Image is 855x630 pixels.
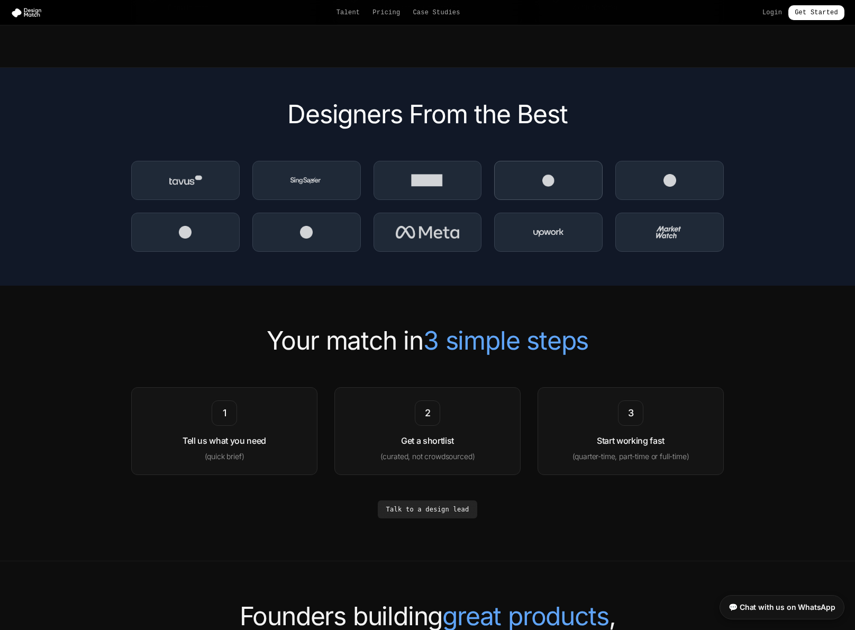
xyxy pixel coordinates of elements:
img: Company 8 [396,226,459,239]
img: Company 5 [663,174,676,187]
h3: Get a shortlist [348,434,507,447]
img: Design Match [11,7,47,18]
h3: Tell us what you need [144,434,304,447]
img: Company 6 [179,226,192,239]
a: 💬 Chat with us on WhatsApp [720,595,844,619]
h2: Designers From the Best [131,102,724,127]
div: 1 [212,400,237,426]
img: Company 10 [656,226,684,239]
p: ( curated, not crowdsourced ) [348,451,507,462]
img: Company 7 [300,226,313,239]
img: Company 3 [410,174,445,187]
a: Get Started [788,5,844,20]
img: Company 9 [533,226,563,239]
span: 3 simple steps [423,325,588,356]
a: Login [762,8,782,17]
img: Company 1 [168,174,203,187]
a: Pricing [372,8,400,17]
a: Talk to a design lead [378,500,478,518]
a: Talent [336,8,360,17]
div: 2 [415,400,440,426]
img: Company 4 [542,174,555,187]
p: ( quick brief ) [144,451,304,462]
div: 3 [618,400,643,426]
a: Case Studies [413,8,460,17]
h2: Your match in [131,328,724,353]
h3: Start working fast [551,434,711,447]
img: Company 2 [289,174,324,187]
p: ( quarter-time, part-time or full-time ) [551,451,711,462]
